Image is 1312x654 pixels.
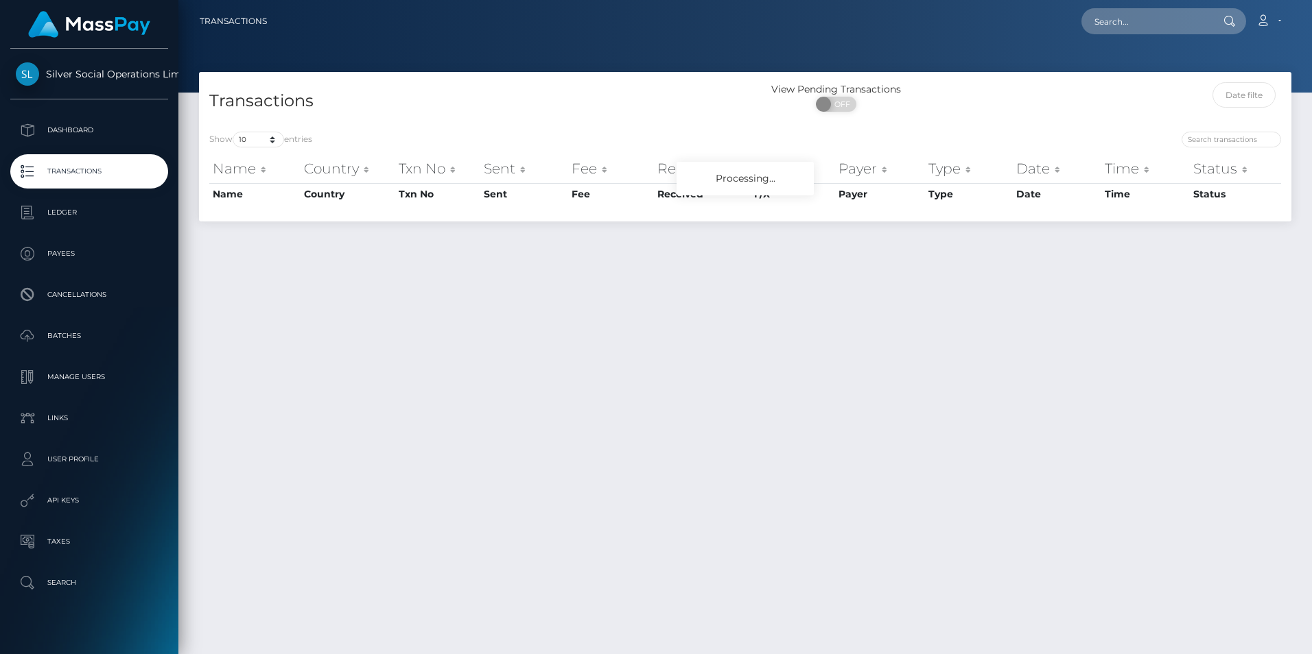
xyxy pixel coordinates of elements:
th: Payer [835,155,925,182]
th: Country [301,183,395,205]
th: Time [1101,155,1190,182]
a: Payees [10,237,168,271]
a: Cancellations [10,278,168,312]
p: Dashboard [16,120,163,141]
a: Dashboard [10,113,168,147]
a: Manage Users [10,360,168,394]
p: Batches [16,326,163,346]
label: Show entries [209,132,312,147]
th: Name [209,155,301,182]
input: Search transactions [1182,132,1281,147]
p: Search [16,572,163,593]
a: Search [10,566,168,600]
th: Country [301,155,395,182]
a: Batches [10,319,168,353]
th: Received [654,183,751,205]
th: Date [1013,183,1101,205]
p: User Profile [16,449,163,470]
th: Fee [568,183,654,205]
th: Type [925,155,1013,182]
span: Silver Social Operations Limited [10,68,168,80]
a: Transactions [10,154,168,189]
th: Received [654,155,751,182]
p: Taxes [16,531,163,552]
th: Status [1190,155,1281,182]
a: User Profile [10,442,168,476]
th: Time [1101,183,1190,205]
th: Payer [835,183,925,205]
img: MassPay Logo [28,11,150,38]
th: Date [1013,155,1101,182]
th: F/X [751,155,835,182]
th: Sent [480,155,568,182]
div: View Pending Transactions [745,82,927,97]
img: Silver Social Operations Limited [16,62,39,86]
a: Links [10,401,168,435]
a: API Keys [10,483,168,518]
h4: Transactions [209,89,735,113]
th: Sent [480,183,568,205]
p: Transactions [16,161,163,182]
div: Processing... [677,162,814,195]
p: Payees [16,243,163,264]
input: Search... [1081,8,1210,34]
th: Status [1190,183,1281,205]
a: Taxes [10,524,168,559]
p: Manage Users [16,367,163,387]
th: Name [209,183,301,205]
p: Cancellations [16,284,163,305]
a: Transactions [200,7,267,36]
p: Ledger [16,202,163,223]
th: Txn No [395,183,480,205]
a: Ledger [10,195,168,230]
th: Fee [568,155,654,182]
select: Showentries [233,132,284,147]
th: Type [925,183,1013,205]
span: OFF [823,97,858,112]
p: Links [16,408,163,428]
p: API Keys [16,490,163,511]
input: Date filter [1213,82,1276,108]
th: Txn No [395,155,480,182]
